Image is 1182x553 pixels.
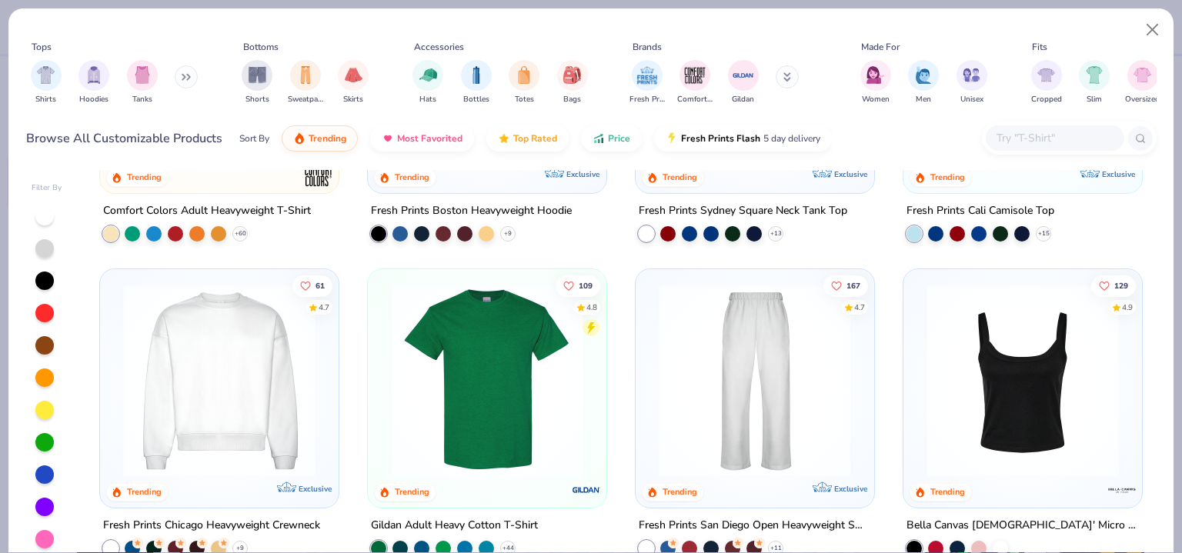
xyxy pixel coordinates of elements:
img: trending.gif [293,132,306,145]
img: Cropped Image [1037,66,1055,84]
button: Most Favorited [370,125,474,152]
span: Fresh Prints [629,94,665,105]
input: Try "T-Shirt" [995,129,1114,147]
div: Gildan Adult Heavy Cotton T-Shirt [371,515,538,535]
span: Exclusive [834,168,867,178]
div: Comfort Colors Adult Heavyweight T-Shirt [103,201,311,220]
button: Like [293,275,333,296]
img: Hoodies Image [85,66,102,84]
span: Top Rated [513,132,557,145]
div: Sort By [239,132,269,145]
button: filter button [338,60,369,105]
div: filter for Slim [1079,60,1110,105]
span: Shorts [245,94,269,105]
span: Hoodies [79,94,109,105]
span: + 60 [235,228,246,238]
span: 167 [846,281,860,289]
img: db319196-8705-402d-8b46-62aaa07ed94f [383,284,591,476]
div: filter for Women [860,60,891,105]
div: Made For [861,40,900,54]
button: filter button [461,60,492,105]
img: Shirts Image [37,66,55,84]
span: Comfort Colors [677,94,713,105]
img: df5250ff-6f61-4206-a12c-24931b20f13c [651,284,859,476]
div: filter for Shirts [31,60,62,105]
button: Trending [282,125,358,152]
div: Brands [633,40,662,54]
img: Hats Image [419,66,437,84]
span: Bags [563,94,581,105]
img: Comfort Colors Image [683,64,706,87]
button: Close [1138,15,1167,45]
span: Women [862,94,890,105]
img: Comfort Colors logo [303,159,334,190]
button: filter button [728,60,759,105]
img: Bags Image [563,66,580,84]
div: filter for Shorts [242,60,272,105]
img: Oversized Image [1134,66,1151,84]
span: 109 [579,281,593,289]
span: Unisex [960,94,983,105]
span: Men [916,94,931,105]
img: Unisex Image [963,66,980,84]
span: + 15 [1037,228,1049,238]
img: Totes Image [516,66,533,84]
div: filter for Hats [412,60,443,105]
button: filter button [412,60,443,105]
button: filter button [31,60,62,105]
div: 4.8 [586,301,597,313]
img: most_fav.gif [382,132,394,145]
div: Fresh Prints Chicago Heavyweight Crewneck [103,515,320,535]
div: filter for Tanks [127,60,158,105]
img: Gildan logo [571,474,602,505]
div: 4.7 [854,301,865,313]
button: filter button [860,60,891,105]
button: Like [823,275,868,296]
div: filter for Bottles [461,60,492,105]
img: Tanks Image [134,66,151,84]
button: filter button [242,60,272,105]
img: 8af284bf-0d00-45ea-9003-ce4b9a3194ad [919,284,1127,476]
img: Skirts Image [345,66,362,84]
img: Slim Image [1086,66,1103,84]
img: Shorts Image [249,66,266,84]
img: cab69ba6-afd8-400d-8e2e-70f011a551d3 [859,284,1067,476]
div: filter for Oversized [1125,60,1160,105]
div: filter for Gildan [728,60,759,105]
img: 1358499d-a160-429c-9f1e-ad7a3dc244c9 [115,284,323,476]
button: filter button [908,60,939,105]
button: Price [581,125,642,152]
span: Exclusive [566,168,599,178]
div: filter for Hoodies [78,60,109,105]
div: Browse All Customizable Products [26,129,222,148]
span: Oversized [1125,94,1160,105]
button: filter button [509,60,539,105]
button: Like [1091,275,1136,296]
button: filter button [629,60,665,105]
button: Fresh Prints Flash5 day delivery [654,125,832,152]
img: Fresh Prints Image [636,64,659,87]
span: + 11 [770,543,781,552]
span: Skirts [343,94,363,105]
span: + 9 [504,228,512,238]
div: filter for Cropped [1031,60,1062,105]
div: filter for Unisex [957,60,987,105]
button: filter button [1031,60,1062,105]
div: Filter By [32,182,62,194]
span: Exclusive [834,483,867,493]
div: Bottoms [243,40,279,54]
span: + 13 [770,228,781,238]
img: Bottles Image [468,66,485,84]
div: Accessories [414,40,464,54]
div: 4.7 [319,301,330,313]
img: Sweatpants Image [297,66,314,84]
img: Women Image [866,66,884,84]
span: Exclusive [299,483,332,493]
button: filter button [127,60,158,105]
img: TopRated.gif [498,132,510,145]
img: Bella + Canvas logo [1106,474,1137,505]
span: 5 day delivery [763,130,820,148]
span: 61 [316,281,326,289]
button: filter button [1079,60,1110,105]
div: Fits [1032,40,1047,54]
